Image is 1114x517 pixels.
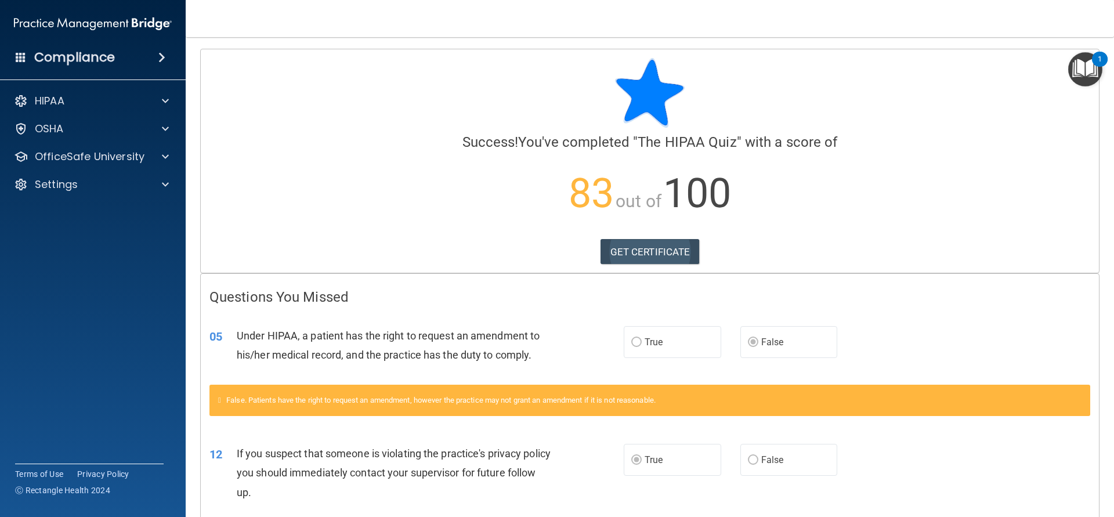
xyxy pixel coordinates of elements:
span: Under HIPAA, a patient has the right to request an amendment to his/her medical record, and the p... [237,330,540,361]
iframe: Drift Widget Chat Controller [1056,437,1100,481]
input: True [631,456,642,465]
p: OfficeSafe University [35,150,144,164]
img: PMB logo [14,12,172,35]
span: Success! [462,134,519,150]
span: 12 [209,447,222,461]
p: OSHA [35,122,64,136]
span: False. Patients have the right to request an amendment, however the practice may not grant an ame... [226,396,656,404]
a: HIPAA [14,94,169,108]
div: 1 [1098,59,1102,74]
a: Terms of Use [15,468,63,480]
p: HIPAA [35,94,64,108]
span: 100 [663,169,731,217]
a: Privacy Policy [77,468,129,480]
span: Ⓒ Rectangle Health 2024 [15,485,110,496]
img: blue-star-rounded.9d042014.png [615,58,685,128]
a: Settings [14,178,169,191]
span: False [761,454,784,465]
span: If you suspect that someone is violating the practice's privacy policy you should immediately con... [237,447,551,498]
span: The HIPAA Quiz [638,134,736,150]
button: Open Resource Center, 1 new notification [1068,52,1102,86]
span: out of [616,191,661,211]
h4: You've completed " " with a score of [209,135,1090,150]
a: OSHA [14,122,169,136]
a: OfficeSafe University [14,150,169,164]
h4: Questions You Missed [209,290,1090,305]
p: Settings [35,178,78,191]
span: 83 [569,169,614,217]
span: True [645,454,663,465]
span: True [645,337,663,348]
h4: Compliance [34,49,115,66]
a: GET CERTIFICATE [601,239,700,265]
input: False [748,456,758,465]
input: False [748,338,758,347]
span: 05 [209,330,222,344]
span: False [761,337,784,348]
input: True [631,338,642,347]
